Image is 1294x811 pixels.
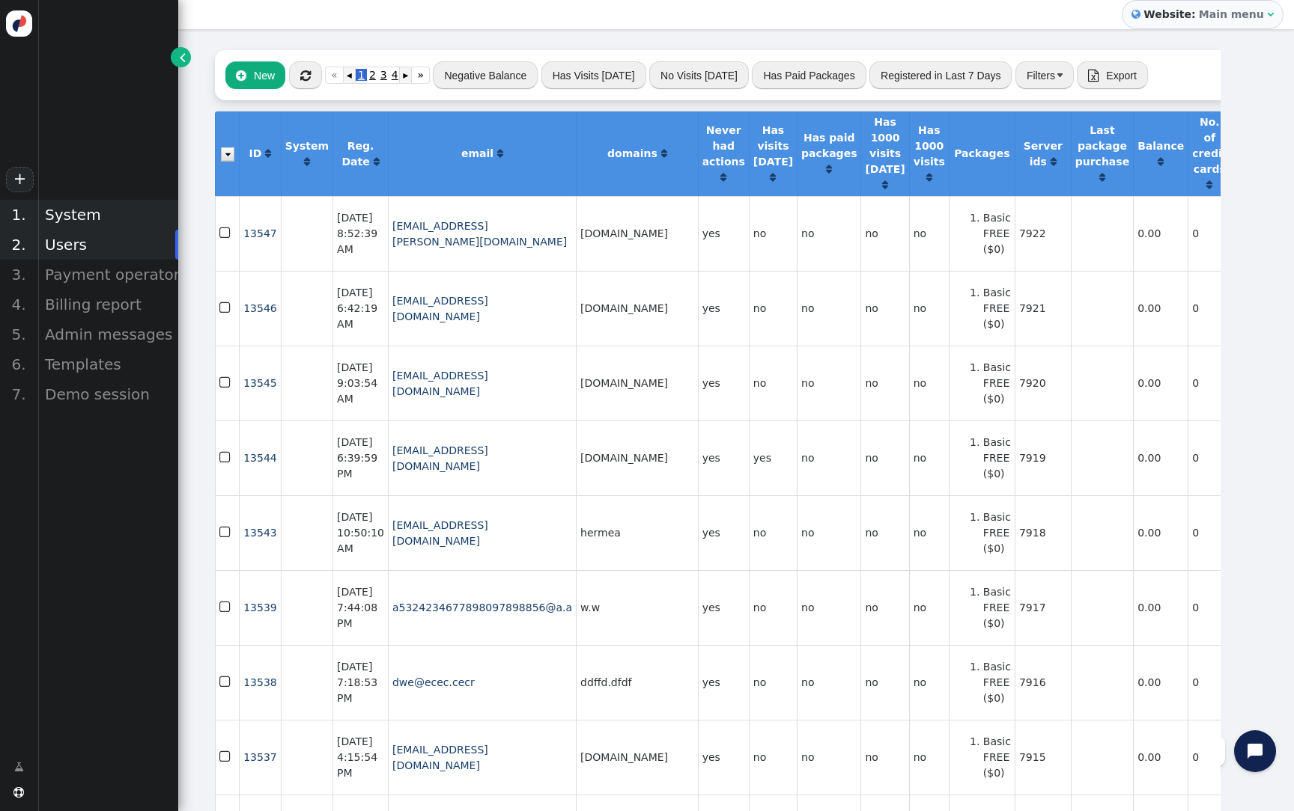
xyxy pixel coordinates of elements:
[749,645,797,720] td: no
[243,377,277,389] a: 13545
[698,346,749,420] td: yes
[243,527,277,539] a: 13543
[1024,140,1063,168] b: Server ids
[909,495,949,570] td: no
[1188,570,1230,645] td: 0
[219,223,233,243] span: 
[399,67,411,84] a: ▸
[37,319,178,349] div: Admin messages
[1206,179,1212,191] a: 
[1015,61,1074,88] button: Filters
[243,676,277,688] a: 13538
[389,69,401,81] span: 4
[882,180,888,190] span: Click to sort
[702,124,745,168] b: Never had actions
[219,373,233,393] span: 
[1188,271,1230,346] td: 0
[720,171,726,183] a: 
[909,271,949,346] td: no
[909,420,949,495] td: no
[243,602,277,613] a: 13539
[337,361,377,405] span: [DATE] 9:03:54 AM
[1206,180,1212,190] span: Click to sort
[1057,73,1063,77] img: trigger_black.png
[749,495,797,570] td: no
[1075,124,1129,168] b: Last package purchase
[860,271,908,346] td: no
[661,148,667,159] span: Click to sort
[869,61,1012,88] button: Registered in Last 7 Days
[1133,720,1188,795] td: 0.00
[797,720,860,795] td: no
[1051,156,1057,167] span: Click to sort
[37,290,178,319] div: Billing report
[541,61,646,88] button: Has Visits [DATE]
[4,753,34,780] a: 
[1132,7,1140,22] span: 
[698,720,749,795] td: yes
[1015,720,1071,795] td: 7915
[243,227,277,239] span: 13547
[983,285,1011,332] li: Basic FREE ($0)
[797,271,860,346] td: no
[797,196,860,271] td: no
[337,735,377,779] span: [DATE] 4:15:54 PM
[1088,70,1099,82] span: 
[649,61,749,88] button: No Visits [DATE]
[367,69,378,81] span: 2
[337,436,377,480] span: [DATE] 6:39:59 PM
[1015,196,1071,271] td: 7922
[171,47,191,67] a: 
[289,61,322,88] button: 
[497,147,503,159] a: 
[265,148,271,159] span: Click to sort
[983,210,1011,257] li: Basic FREE ($0)
[243,302,277,314] a: 13546
[909,570,949,645] td: no
[392,744,488,771] a: [EMAIL_ADDRESS][DOMAIN_NAME]
[6,167,33,192] a: +
[607,147,657,159] b: domains
[860,420,908,495] td: no
[860,720,908,795] td: no
[909,720,949,795] td: no
[304,156,310,167] span: Click to sort
[1133,570,1188,645] td: 0.00
[1158,156,1164,168] a: 
[325,67,344,84] a: «
[1099,172,1105,183] span: Click to sort
[909,196,949,271] td: no
[983,659,1011,706] li: Basic FREE ($0)
[1188,495,1230,570] td: 0
[576,346,698,420] td: [DOMAIN_NAME]
[926,172,932,183] span: Click to sort
[661,147,667,159] a: 
[243,452,277,464] span: 13544
[860,495,908,570] td: no
[983,360,1011,407] li: Basic FREE ($0)
[37,200,178,230] div: System
[826,163,832,175] a: 
[720,172,726,183] span: Click to sort
[954,147,1009,159] b: Packages
[249,147,262,159] b: ID
[219,298,233,318] span: 
[749,271,797,346] td: no
[797,420,860,495] td: no
[882,179,888,191] a: 
[392,519,488,547] a: [EMAIL_ADDRESS][DOMAIN_NAME]
[860,346,908,420] td: no
[860,645,908,720] td: no
[219,672,233,692] span: 
[1015,420,1071,495] td: 7919
[6,10,32,37] img: logo-icon.svg
[797,645,860,720] td: no
[1137,140,1184,152] b: Balance
[243,751,277,763] span: 13537
[576,720,698,795] td: [DOMAIN_NAME]
[698,196,749,271] td: yes
[1106,70,1136,82] span: Export
[265,147,271,159] a: 
[374,156,380,168] a: 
